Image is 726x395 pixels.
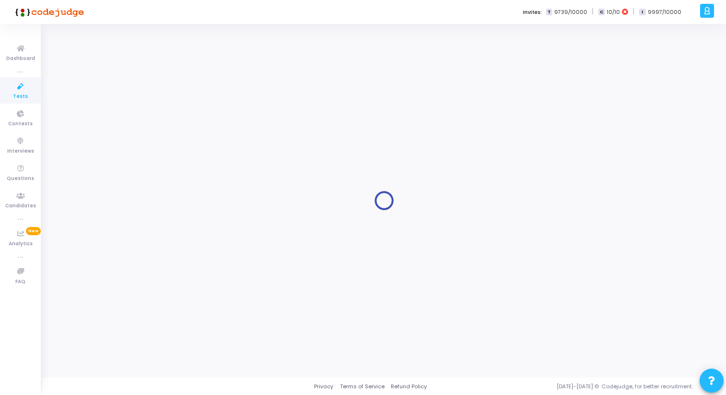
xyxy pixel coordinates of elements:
[427,383,714,391] div: [DATE]-[DATE] © Codejudge, for better recruitment.
[554,8,587,16] span: 9739/10000
[5,202,36,210] span: Candidates
[340,383,385,391] a: Terms of Service
[13,93,28,101] span: Tests
[523,8,542,16] label: Invites:
[607,8,620,16] span: 10/10
[639,9,645,16] span: I
[15,278,25,286] span: FAQ
[9,240,33,248] span: Analytics
[592,7,593,17] span: |
[12,2,84,22] img: logo
[633,7,634,17] span: |
[7,147,34,156] span: Interviews
[546,9,552,16] span: T
[7,175,34,183] span: Questions
[6,55,35,63] span: Dashboard
[648,8,681,16] span: 9997/10000
[26,227,41,235] span: New
[598,9,605,16] span: C
[8,120,33,128] span: Contests
[314,383,333,391] a: Privacy
[391,383,427,391] a: Refund Policy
